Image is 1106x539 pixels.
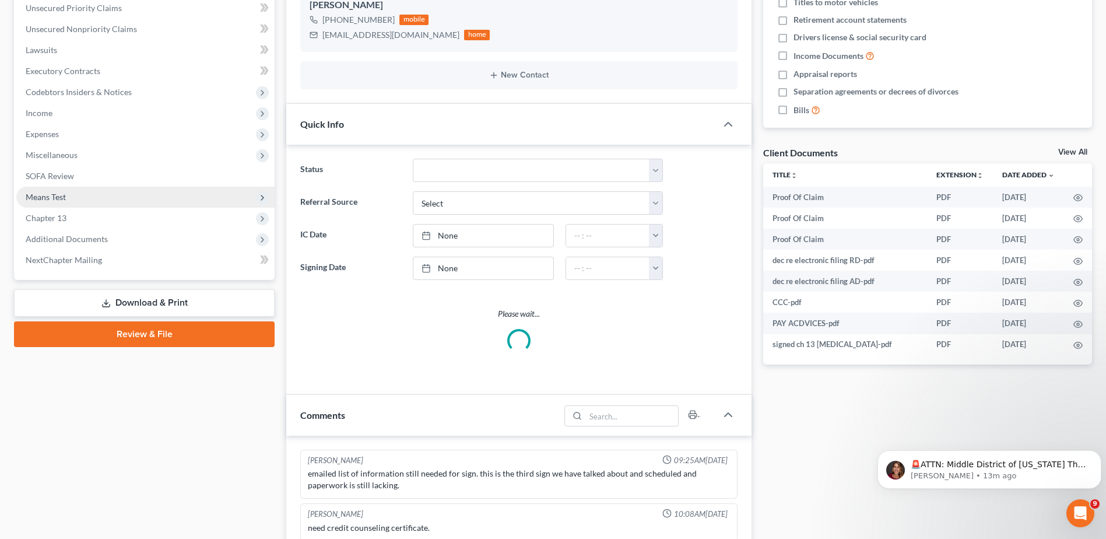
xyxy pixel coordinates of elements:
span: Retirement account statements [793,14,907,26]
i: unfold_more [791,172,798,179]
label: IC Date [294,224,406,247]
label: Signing Date [294,257,406,280]
td: PDF [927,229,993,250]
td: [DATE] [993,313,1064,334]
td: PDF [927,250,993,271]
td: Proof Of Claim [763,187,927,208]
td: CCC-pdf [763,292,927,313]
span: Miscellaneous [26,150,78,160]
td: PDF [927,208,993,229]
label: Status [294,159,406,182]
td: PDF [927,187,993,208]
div: emailed list of information still needed for sign. this is the third sign we have talked about an... [308,468,730,491]
i: expand_more [1048,172,1055,179]
td: PAY ACDVICES-pdf [763,313,927,334]
button: New Contact [310,71,728,80]
div: [EMAIL_ADDRESS][DOMAIN_NAME] [322,29,459,41]
td: Proof Of Claim [763,229,927,250]
td: [DATE] [993,292,1064,313]
td: PDF [927,292,993,313]
input: Search... [585,406,678,426]
a: View All [1058,148,1087,156]
input: -- : -- [566,257,649,279]
div: [PERSON_NAME] [308,455,363,466]
td: PDF [927,334,993,355]
td: dec re electronic filing AD-pdf [763,271,927,292]
a: Lawsuits [16,40,275,61]
div: need credit counseling certificate. [308,522,730,534]
span: Unsecured Priority Claims [26,3,122,13]
span: Codebtors Insiders & Notices [26,87,132,97]
a: NextChapter Mailing [16,250,275,271]
span: Expenses [26,129,59,139]
span: Bills [793,104,809,116]
span: 9 [1090,499,1100,509]
a: Download & Print [14,289,275,317]
span: Income [26,108,52,118]
td: [DATE] [993,250,1064,271]
a: SOFA Review [16,166,275,187]
td: [DATE] [993,187,1064,208]
i: unfold_more [977,172,984,179]
td: [DATE] [993,229,1064,250]
td: PDF [927,271,993,292]
span: Chapter 13 [26,213,66,223]
span: 10:08AM[DATE] [674,509,728,520]
div: [PHONE_NUMBER] [322,14,395,26]
span: Additional Documents [26,234,108,244]
a: Unsecured Nonpriority Claims [16,19,275,40]
a: Date Added expand_more [1002,170,1055,179]
a: None [413,225,553,247]
td: dec re electronic filing RD-pdf [763,250,927,271]
span: 09:25AM[DATE] [674,455,728,466]
span: Separation agreements or decrees of divorces [793,86,958,97]
div: Client Documents [763,146,838,159]
span: Executory Contracts [26,66,100,76]
span: Comments [300,409,345,421]
span: Drivers license & social security card [793,32,926,43]
a: Extensionunfold_more [936,170,984,179]
a: Review & File [14,321,275,347]
td: Proof Of Claim [763,208,927,229]
span: Quick Info [300,118,344,129]
span: Means Test [26,192,66,202]
span: SOFA Review [26,171,74,181]
td: [DATE] [993,271,1064,292]
a: None [413,257,553,279]
div: [PERSON_NAME] [308,509,363,520]
span: Appraisal reports [793,68,857,80]
span: Lawsuits [26,45,57,55]
a: Titleunfold_more [773,170,798,179]
a: Executory Contracts [16,61,275,82]
td: [DATE] [993,334,1064,355]
td: PDF [927,313,993,334]
span: Unsecured Nonpriority Claims [26,24,137,34]
span: Income Documents [793,50,863,62]
td: signed ch 13 [MEDICAL_DATA]-pdf [763,334,927,355]
span: NextChapter Mailing [26,255,102,265]
div: mobile [399,15,429,25]
div: home [464,30,490,40]
td: [DATE] [993,208,1064,229]
iframe: Intercom notifications message [873,426,1106,508]
label: Referral Source [294,191,406,215]
input: -- : -- [566,225,649,247]
iframe: Intercom live chat [1066,499,1094,527]
p: Please wait... [300,308,738,320]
